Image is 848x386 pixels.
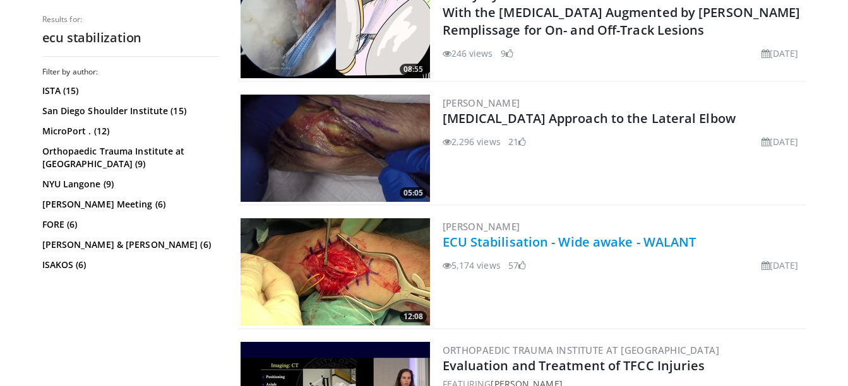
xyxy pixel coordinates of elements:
[443,96,520,109] a: [PERSON_NAME]
[761,259,799,272] li: [DATE]
[241,218,430,325] img: 22da3e4b-bef5-41d1-a554-06871b830c0a.300x170_q85_crop-smart_upscale.jpg
[443,135,501,148] li: 2,296 views
[241,218,430,325] a: 12:08
[508,259,526,272] li: 57
[42,125,216,137] a: MicroPort . (12)
[443,259,501,272] li: 5,174 views
[42,30,219,46] h2: ecu stabilization
[761,135,799,148] li: [DATE]
[761,47,799,60] li: [DATE]
[42,238,216,251] a: [PERSON_NAME] & [PERSON_NAME] (6)
[42,145,216,170] a: Orthopaedic Trauma Institute at [GEOGRAPHIC_DATA] (9)
[400,187,427,199] span: 05:05
[42,15,219,25] p: Results for:
[42,178,216,190] a: NYU Langone (9)
[42,218,216,231] a: FORE (6)
[443,344,720,356] a: Orthopaedic Trauma Institute at [GEOGRAPHIC_DATA]
[501,47,513,60] li: 9
[42,105,216,117] a: San Diego Shoulder Institute (15)
[400,64,427,75] span: 08:55
[443,220,520,233] a: [PERSON_NAME]
[443,47,493,60] li: 246 views
[241,95,430,202] img: 6414459b-db47-488b-b83a-fc171803b0b4.300x170_q85_crop-smart_upscale.jpg
[443,233,696,250] a: ECU Stabilisation - Wide awake - WALANT
[443,110,736,127] a: [MEDICAL_DATA] Approach to the Lateral Elbow
[42,198,216,211] a: [PERSON_NAME] Meeting (6)
[241,95,430,202] a: 05:05
[42,259,216,271] a: ISAKOS (6)
[42,67,219,77] h3: Filter by author:
[443,357,705,374] a: Evaluation and Treatment of TFCC Injuries
[400,311,427,322] span: 12:08
[42,85,216,97] a: ISTA (15)
[508,135,526,148] li: 21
